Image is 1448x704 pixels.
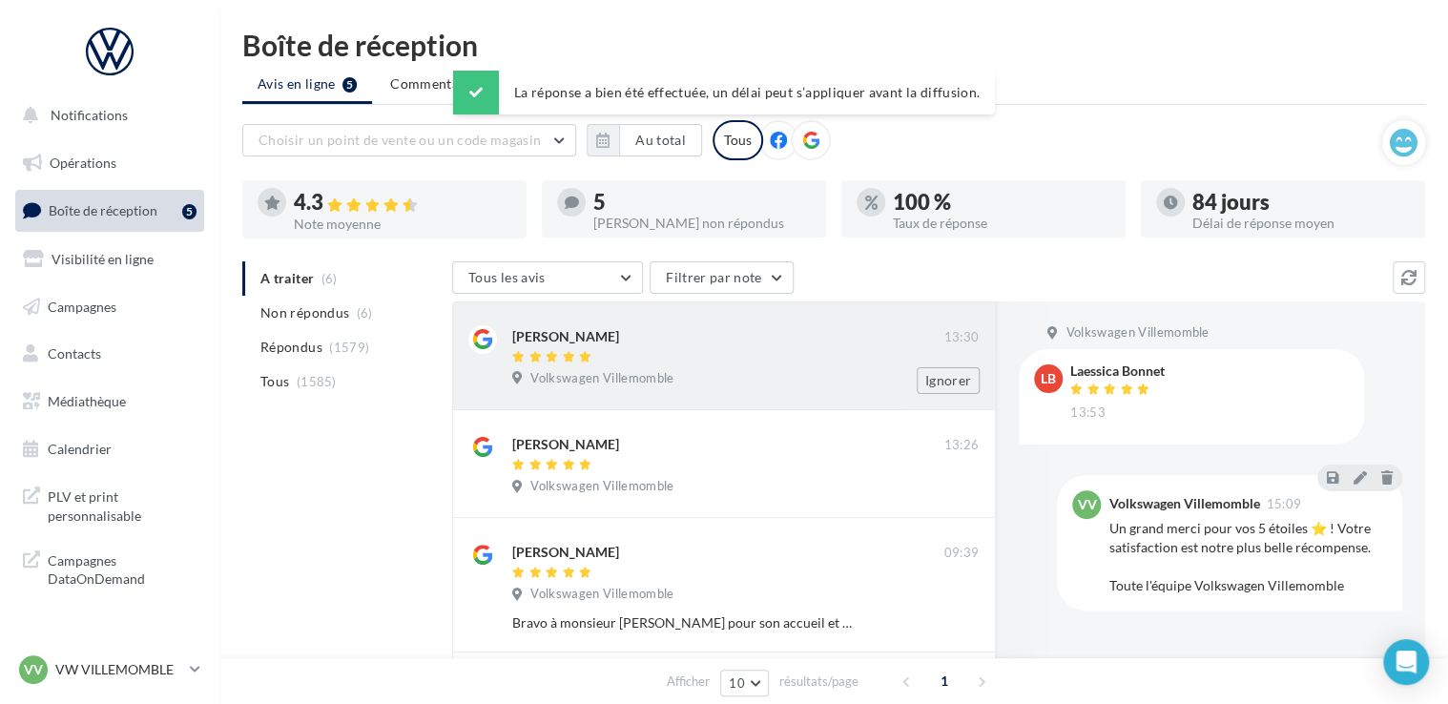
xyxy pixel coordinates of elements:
span: Boîte de réception [49,202,157,218]
a: Campagnes DataOnDemand [11,540,208,596]
span: (6) [357,305,373,321]
a: VV VW VILLEMOMBLE [15,652,204,688]
button: 10 [720,670,769,696]
button: Au total [619,124,702,156]
div: Volkswagen Villemomble [1108,497,1259,510]
span: (1585) [297,374,337,389]
span: Répondus [260,338,322,357]
span: 15:09 [1266,498,1301,510]
button: Au total [587,124,702,156]
span: Commentaires [390,74,482,93]
span: Volkswagen Villemomble [1065,324,1209,342]
span: 09:39 [943,545,979,562]
div: Taux de réponse [893,217,1110,230]
a: Visibilité en ligne [11,239,208,280]
div: 100 % [893,192,1110,213]
div: La réponse a bien été effectuée, un délai peut s’appliquer avant la diffusion. [453,71,995,114]
div: [PERSON_NAME] [512,327,619,346]
span: Calendrier [48,441,112,457]
div: [PERSON_NAME] non répondus [593,217,811,230]
a: Opérations [11,143,208,183]
span: 13:26 [943,437,979,454]
button: Tous les avis [452,261,643,294]
span: VV [24,660,43,679]
span: Volkswagen Villemomble [530,478,673,495]
p: VW VILLEMOMBLE [55,660,182,679]
span: PLV et print personnalisable [48,484,197,525]
span: Contacts [48,345,101,362]
span: Visibilité en ligne [52,251,154,267]
span: VV [1077,495,1096,514]
span: Afficher [667,673,710,691]
div: Note moyenne [294,217,511,231]
div: [PERSON_NAME] [512,435,619,454]
button: Filtrer par note [650,261,794,294]
a: Médiathèque [11,382,208,422]
span: Campagnes [48,298,116,314]
span: Médiathèque [48,393,126,409]
span: Opérations [50,155,116,171]
div: Tous [713,120,763,160]
a: Boîte de réception5 [11,190,208,231]
div: Un grand merci pour vos 5 étoiles ⭐ ! Votre satisfaction est notre plus belle récompense. Toute l... [1108,519,1387,595]
div: 4.3 [294,192,511,214]
button: Ignorer [917,367,980,394]
span: 13:53 [1070,404,1106,422]
span: résultats/page [779,673,858,691]
span: Tous [260,372,289,391]
div: 84 jours [1192,192,1410,213]
button: Notifications [11,95,200,135]
button: Choisir un point de vente ou un code magasin [242,124,576,156]
span: Volkswagen Villemomble [530,586,673,603]
div: 5 [593,192,811,213]
div: Délai de réponse moyen [1192,217,1410,230]
div: [PERSON_NAME] [512,543,619,562]
div: Open Intercom Messenger [1383,639,1429,685]
span: LB [1041,369,1056,388]
a: Contacts [11,334,208,374]
span: 10 [729,675,745,691]
span: Notifications [51,107,128,123]
span: Tous les avis [468,269,546,285]
div: Laessica Bonnet [1070,364,1165,378]
a: Calendrier [11,429,208,469]
span: Choisir un point de vente ou un code magasin [259,132,541,148]
div: 5 [182,204,197,219]
span: 1 [929,666,960,696]
span: Campagnes DataOnDemand [48,548,197,589]
div: Boîte de réception [242,31,1425,59]
a: PLV et print personnalisable [11,476,208,532]
span: Volkswagen Villemomble [530,370,673,387]
div: Bravo à monsieur [PERSON_NAME] pour son accueil et son professionnalisme 👌🏾👌🏾👌🏾 [512,613,855,632]
span: Non répondus [260,303,349,322]
span: 13:30 [943,329,979,346]
span: (1579) [329,340,369,355]
a: Campagnes [11,287,208,327]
